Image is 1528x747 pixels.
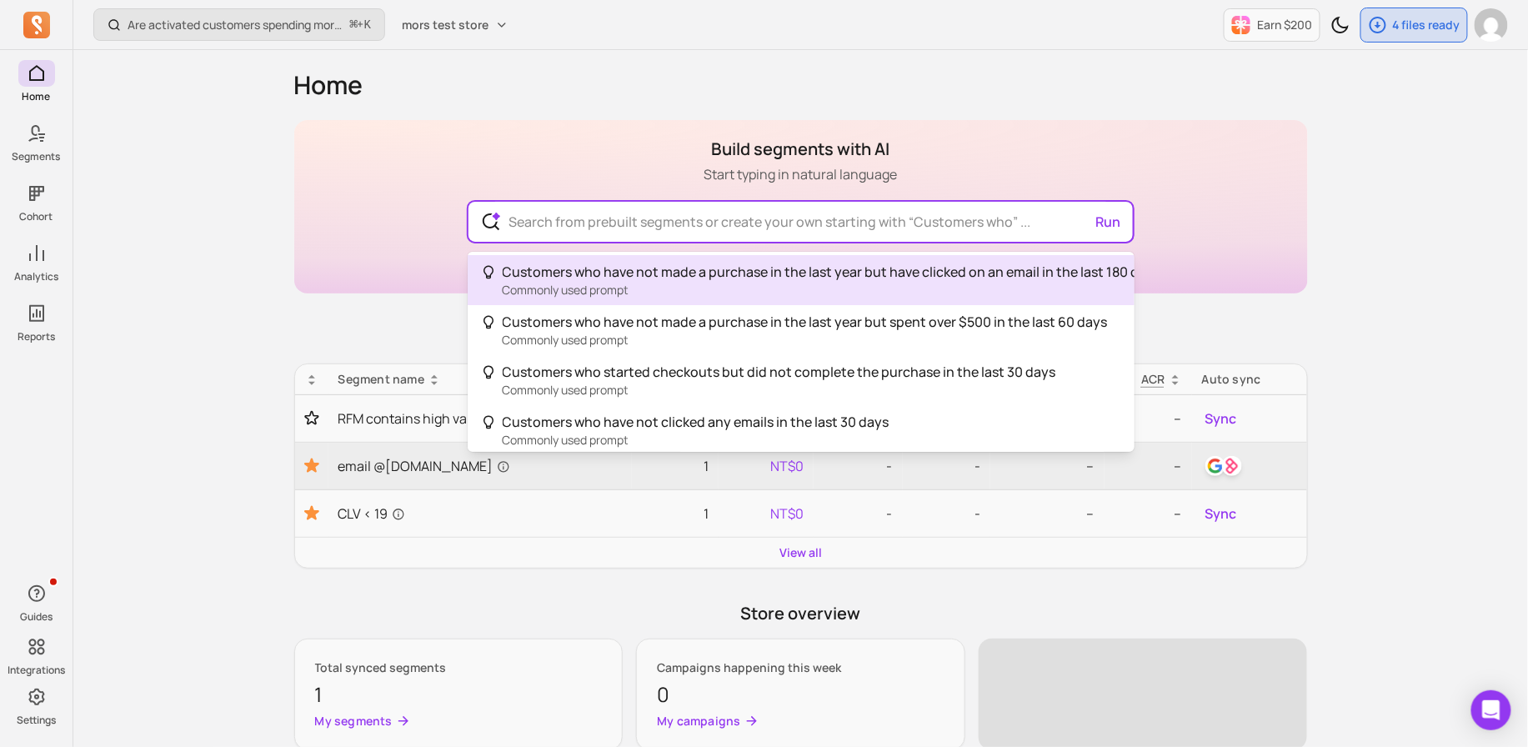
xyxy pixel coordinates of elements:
span: Commonly used prompt [503,332,629,348]
span: Commonly used prompt [503,382,629,398]
span: Commonly used prompt [503,282,629,298]
span: Customers who started checkouts but did not complete the purchase in the last 30 days [503,363,1056,381]
span: Customers who have not clicked any emails in the last 30 days [503,413,889,431]
span: Customers who have not made a purchase in the last year but spent over $500 in the last 60 days [503,313,1108,331]
span: Customers who have not made a purchase in the last year but have clicked on an email in the last ... [503,263,1161,281]
input: Search from prebuilt segments or create your own starting with “Customers who” ... [495,202,1106,242]
div: Open Intercom Messenger [1471,690,1511,730]
span: Commonly used prompt [503,432,629,448]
